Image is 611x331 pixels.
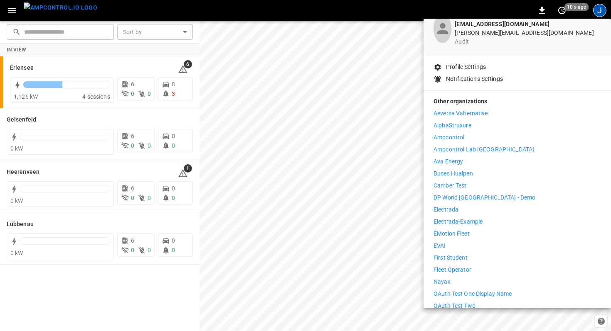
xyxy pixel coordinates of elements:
p: EVAI [434,241,446,250]
div: profile-icon [434,14,451,43]
p: eMotion Fleet [434,229,470,238]
p: Ampcontrol Lab [GEOGRAPHIC_DATA] [434,145,534,154]
p: Other organizations [434,97,601,109]
p: Ampcontrol [434,133,464,142]
p: Camber Test [434,181,466,190]
p: Electrada [434,205,458,214]
p: Electrada-Example [434,217,483,226]
p: Aeversa Valternative [434,109,488,118]
p: Profile Settings [446,63,486,71]
p: OAuth Test One Display Name [434,290,512,298]
p: Notifications Settings [446,75,503,83]
p: First Student [434,253,468,262]
p: Fleet Operator [434,265,471,274]
p: Ava Energy [434,157,463,166]
p: audit [455,37,601,46]
p: Buses Hualpen [434,169,473,178]
p: AlphaStruxure [434,121,471,130]
p: Nayax [434,277,451,286]
p: DP World [GEOGRAPHIC_DATA] - Demo [434,193,535,202]
p: [PERSON_NAME][EMAIL_ADDRESS][DOMAIN_NAME] [455,29,601,37]
p: OAuth Test Two [434,302,475,310]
